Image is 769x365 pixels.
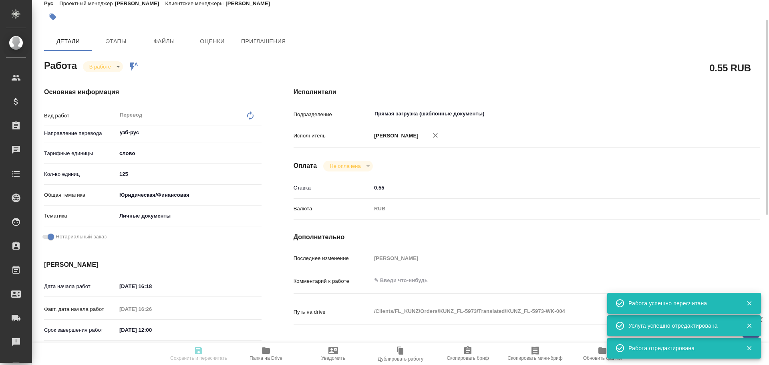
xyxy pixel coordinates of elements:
[294,87,760,97] h4: Исполнители
[117,209,262,223] div: Личные документы
[44,58,77,72] h2: Работа
[447,355,489,361] span: Скопировать бриф
[44,129,117,137] p: Направление перевода
[294,277,371,285] p: Комментарий к работе
[241,36,286,46] span: Приглашения
[294,205,371,213] p: Валюта
[434,343,501,365] button: Скопировать бриф
[294,308,371,316] p: Путь на drive
[44,112,117,120] p: Вид работ
[300,343,367,365] button: Уведомить
[371,182,721,194] input: ✎ Введи что-нибудь
[741,300,757,307] button: Закрыть
[115,0,165,6] p: [PERSON_NAME]
[44,8,62,26] button: Добавить тэг
[371,132,419,140] p: [PERSON_NAME]
[44,191,117,199] p: Общая тематика
[294,161,317,171] h4: Оплата
[323,161,372,171] div: В работе
[44,87,262,97] h4: Основная информация
[225,0,276,6] p: [PERSON_NAME]
[97,36,135,46] span: Этапы
[193,36,232,46] span: Оценки
[44,149,117,157] p: Тарифные единицы
[49,36,87,46] span: Детали
[56,233,107,241] span: Нотариальный заказ
[371,252,721,264] input: Пустое поле
[44,305,117,313] p: Факт. дата начала работ
[59,0,115,6] p: Проектный менеджер
[717,113,719,115] button: Open
[583,355,622,361] span: Обновить файлы
[117,324,187,336] input: ✎ Введи что-нибудь
[569,343,636,365] button: Обновить файлы
[628,322,734,330] div: Услуга успешно отредактирована
[117,188,262,202] div: Юридическая/Финансовая
[117,303,187,315] input: Пустое поле
[709,61,751,75] h2: 0.55 RUB
[44,282,117,290] p: Дата начала работ
[371,305,721,318] textarea: /Clients/FL_KUNZ/Orders/KUNZ_FL-5973/Translated/KUNZ_FL-5973-WK-004
[165,343,232,365] button: Сохранить и пересчитать
[321,355,345,361] span: Уведомить
[83,61,123,72] div: В работе
[378,356,423,362] span: Дублировать работу
[165,0,226,6] p: Клиентские менеджеры
[294,132,371,140] p: Исполнитель
[427,127,444,144] button: Удалить исполнителя
[294,111,371,119] p: Подразделение
[367,343,434,365] button: Дублировать работу
[44,260,262,270] h4: [PERSON_NAME]
[170,355,227,361] span: Сохранить и пересчитать
[371,202,721,216] div: RUB
[294,254,371,262] p: Последнее изменение
[741,345,757,352] button: Закрыть
[232,343,300,365] button: Папка на Drive
[250,355,282,361] span: Папка на Drive
[294,184,371,192] p: Ставка
[117,280,187,292] input: ✎ Введи что-нибудь
[628,299,734,307] div: Работа успешно пересчитана
[507,355,562,361] span: Скопировать мини-бриф
[117,147,262,160] div: слово
[145,36,183,46] span: Файлы
[294,232,760,242] h4: Дополнительно
[257,132,259,133] button: Open
[44,212,117,220] p: Тематика
[44,170,117,178] p: Кол-во единиц
[327,163,363,169] button: Не оплачена
[87,63,113,70] button: В работе
[117,168,262,180] input: ✎ Введи что-нибудь
[628,344,734,352] div: Работа отредактирована
[501,343,569,365] button: Скопировать мини-бриф
[44,326,117,334] p: Срок завершения работ
[741,322,757,329] button: Закрыть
